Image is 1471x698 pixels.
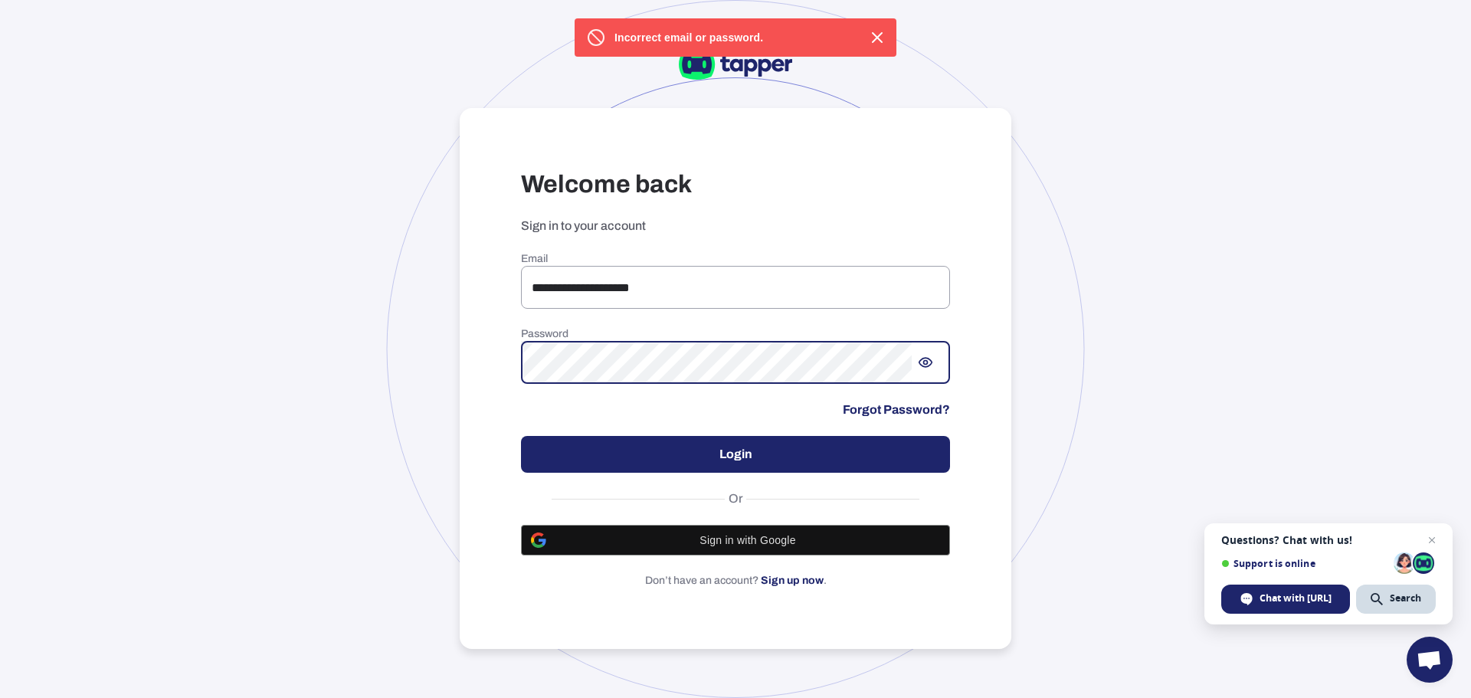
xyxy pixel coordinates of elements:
[1221,558,1388,569] span: Support is online
[521,327,950,341] h6: Password
[555,534,940,546] span: Sign in with Google
[1260,591,1332,605] span: Chat with [URL]
[521,525,950,555] button: Sign in with Google
[521,574,950,588] p: Don’t have an account? .
[1356,585,1436,614] span: Search
[521,252,950,266] h6: Email
[761,575,824,586] a: Sign up now
[521,218,950,234] p: Sign in to your account
[1407,637,1453,683] a: Open chat
[1390,591,1421,605] span: Search
[521,436,950,473] button: Login
[521,169,950,200] h3: Welcome back
[1221,534,1436,546] span: Questions? Chat with us!
[1221,585,1350,614] span: Chat with [URL]
[843,402,950,418] a: Forgot Password?
[725,491,747,506] span: Or
[614,30,763,46] p: Incorrect email or password.
[912,349,939,376] button: Show password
